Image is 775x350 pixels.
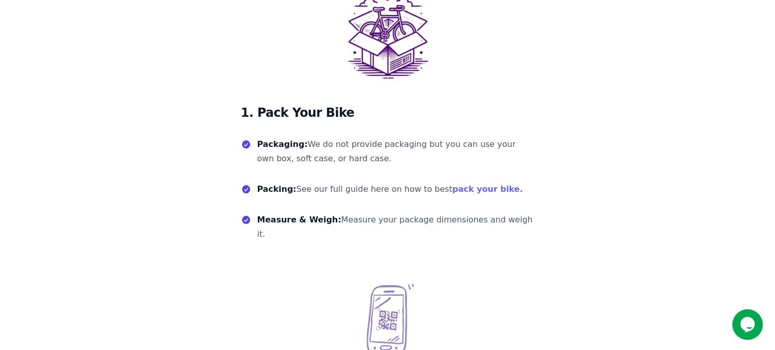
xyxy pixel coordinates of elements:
strong: Packaging: [257,139,308,149]
strong: Measure & Weigh: [257,215,341,224]
strong: Packing: [257,184,297,194]
iframe: chat widget [732,309,765,340]
a: pack your bike. [452,184,523,194]
h2: 1. Pack Your Bike [241,105,535,121]
span: We do not provide packaging but you can use your own box, soft case, or hard case. [257,137,535,166]
span: See our full guide here on how to best [257,182,523,196]
span: Measure your package dimensiones and weigh it. [257,213,535,241]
